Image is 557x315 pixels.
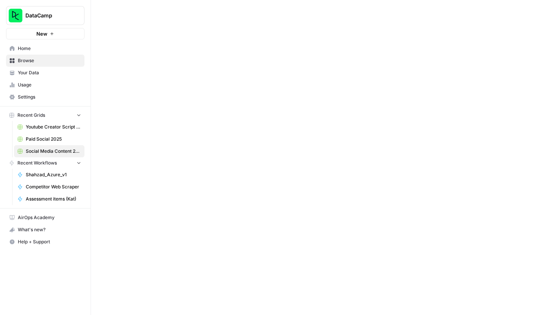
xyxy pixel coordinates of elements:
a: Social Media Content 2025 [14,145,84,157]
a: Settings [6,91,84,103]
a: Usage [6,79,84,91]
span: Social Media Content 2025 [26,148,81,155]
span: New [36,30,47,38]
span: Recent Workflows [17,160,57,166]
span: Help + Support [18,238,81,245]
a: Assessment items (Kat) [14,193,84,205]
button: Help + Support [6,236,84,248]
span: Settings [18,94,81,100]
span: Recent Grids [17,112,45,119]
a: Competitor Web Scraper [14,181,84,193]
button: Recent Grids [6,110,84,121]
span: AirOps Academy [18,214,81,221]
span: Browse [18,57,81,64]
span: Competitor Web Scraper [26,183,81,190]
a: Shahzad_Azure_v1 [14,169,84,181]
a: Browse [6,55,84,67]
button: Workspace: DataCamp [6,6,84,25]
button: New [6,28,84,39]
div: What's new? [6,224,84,235]
span: Assessment items (Kat) [26,196,81,202]
button: Recent Workflows [6,157,84,169]
a: Your Data [6,67,84,79]
span: Usage [18,81,81,88]
span: Paid Social 2025 [26,136,81,143]
span: Youtube Creator Script Optimisations [26,124,81,130]
span: Shahzad_Azure_v1 [26,171,81,178]
a: AirOps Academy [6,212,84,224]
button: What's new? [6,224,84,236]
span: DataCamp [25,12,71,19]
a: Home [6,42,84,55]
img: DataCamp Logo [9,9,22,22]
a: Youtube Creator Script Optimisations [14,121,84,133]
a: Paid Social 2025 [14,133,84,145]
span: Your Data [18,69,81,76]
span: Home [18,45,81,52]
